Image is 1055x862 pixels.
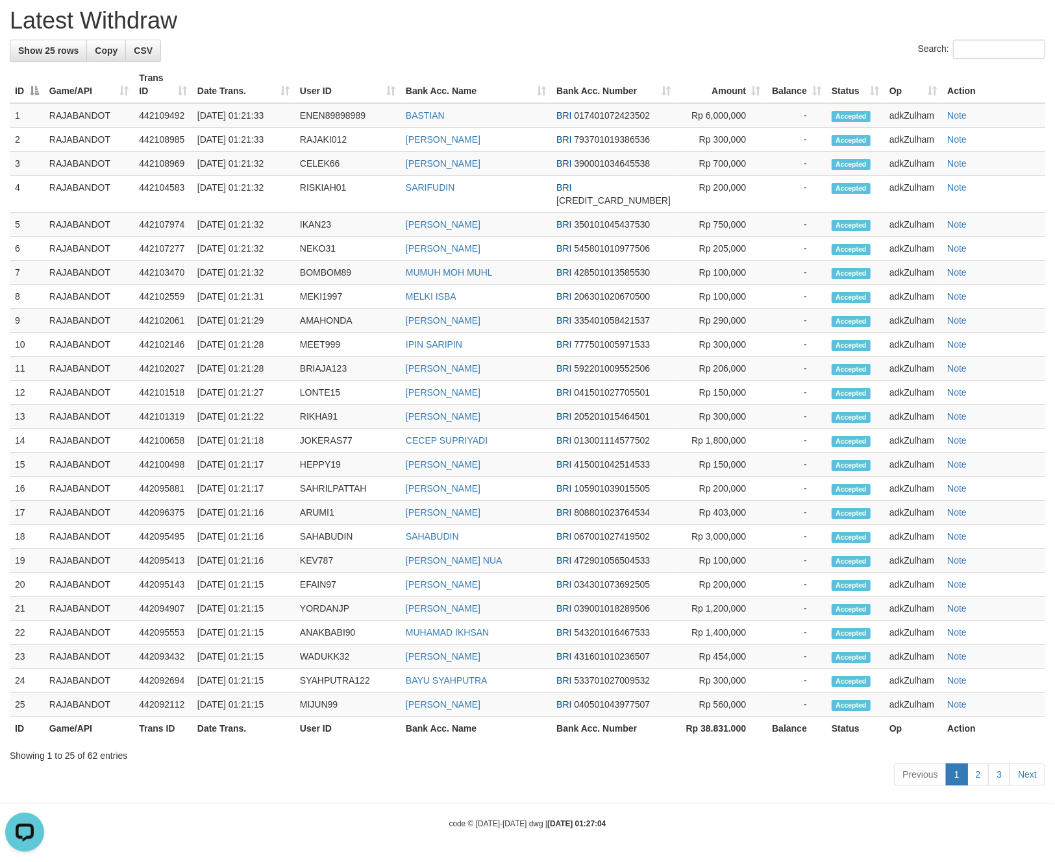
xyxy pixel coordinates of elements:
td: Rp 6,000,000 [676,103,765,128]
a: SAHABUDIN [406,531,459,542]
td: 442101518 [134,381,192,405]
td: - [765,525,826,549]
td: Rp 100,000 [676,549,765,573]
span: Copy 808801023764534 to clipboard [574,507,650,518]
span: BRI [556,483,571,494]
td: 442103470 [134,261,192,285]
span: BRI [556,182,571,193]
td: - [765,309,826,333]
td: Rp 300,000 [676,128,765,152]
td: - [765,285,826,309]
a: [PERSON_NAME] [406,651,480,662]
td: 18 [10,525,44,549]
span: Copy 793701019386536 to clipboard [574,134,650,145]
td: 442094907 [134,597,192,621]
a: BASTIAN [406,110,445,121]
td: 4 [10,176,44,213]
td: - [765,453,826,477]
td: RAJABANDOT [44,152,134,176]
td: ARUMI1 [295,501,401,525]
span: Copy 415001042514533 to clipboard [574,459,650,470]
span: Accepted [832,460,871,471]
a: Note [947,507,967,518]
td: 21 [10,597,44,621]
td: Rp 206,000 [676,357,765,381]
a: Copy [86,40,126,62]
td: 442102146 [134,333,192,357]
span: BRI [556,110,571,121]
span: Copy 105901039015505 to clipboard [574,483,650,494]
td: [DATE] 01:21:16 [192,501,295,525]
td: 10 [10,333,44,357]
td: RAJABANDOT [44,549,134,573]
td: Rp 205,000 [676,237,765,261]
a: [PERSON_NAME] [406,158,480,169]
td: Rp 100,000 [676,261,765,285]
td: MEKI1997 [295,285,401,309]
td: RAJABANDOT [44,103,134,128]
a: Next [1010,763,1045,785]
a: Note [947,387,967,398]
span: BRI [556,555,571,566]
td: 442108985 [134,128,192,152]
span: Copy 472901056504533 to clipboard [574,555,650,566]
span: Accepted [832,292,871,303]
td: adkZulham [884,285,942,309]
td: [DATE] 01:21:32 [192,176,295,213]
td: 442100498 [134,453,192,477]
a: CECEP SUPRIYADI [406,435,488,446]
span: BRI [556,579,571,590]
td: - [765,357,826,381]
a: MELKI ISBA [406,291,456,302]
td: adkZulham [884,213,942,237]
td: Rp 300,000 [676,405,765,429]
td: 3 [10,152,44,176]
td: - [765,128,826,152]
td: RAJABANDOT [44,128,134,152]
a: Note [947,134,967,145]
a: CSV [125,40,161,62]
td: adkZulham [884,525,942,549]
td: Rp 700,000 [676,152,765,176]
a: [PERSON_NAME] [406,507,480,518]
td: - [765,103,826,128]
td: RAJABANDOT [44,381,134,405]
td: adkZulham [884,429,942,453]
span: Accepted [832,412,871,423]
span: Copy [95,45,118,56]
a: Note [947,435,967,446]
td: RAJABANDOT [44,501,134,525]
td: adkZulham [884,381,942,405]
td: 442102559 [134,285,192,309]
td: adkZulham [884,573,942,597]
td: 6 [10,237,44,261]
th: Balance: activate to sort column ascending [765,66,826,103]
td: 442108969 [134,152,192,176]
td: adkZulham [884,357,942,381]
a: 3 [988,763,1010,785]
td: NEKO31 [295,237,401,261]
td: RAJABANDOT [44,429,134,453]
td: RAJABANDOT [44,285,134,309]
td: 12 [10,381,44,405]
td: CELEK66 [295,152,401,176]
button: Open LiveChat chat widget [5,5,44,44]
td: SAHABUDIN [295,525,401,549]
a: Note [947,699,967,710]
a: IPIN SARIPIN [406,339,462,350]
td: 20 [10,573,44,597]
td: [DATE] 01:21:32 [192,152,295,176]
td: Rp 150,000 [676,381,765,405]
th: ID: activate to sort column descending [10,66,44,103]
td: [DATE] 01:21:28 [192,357,295,381]
span: Accepted [832,183,871,194]
a: [PERSON_NAME] [406,483,480,494]
td: EFAIN97 [295,573,401,597]
a: Note [947,579,967,590]
span: Accepted [832,159,871,170]
span: BRI [556,339,571,350]
th: Bank Acc. Number: activate to sort column ascending [551,66,676,103]
td: adkZulham [884,309,942,333]
a: 1 [946,763,968,785]
td: - [765,152,826,176]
